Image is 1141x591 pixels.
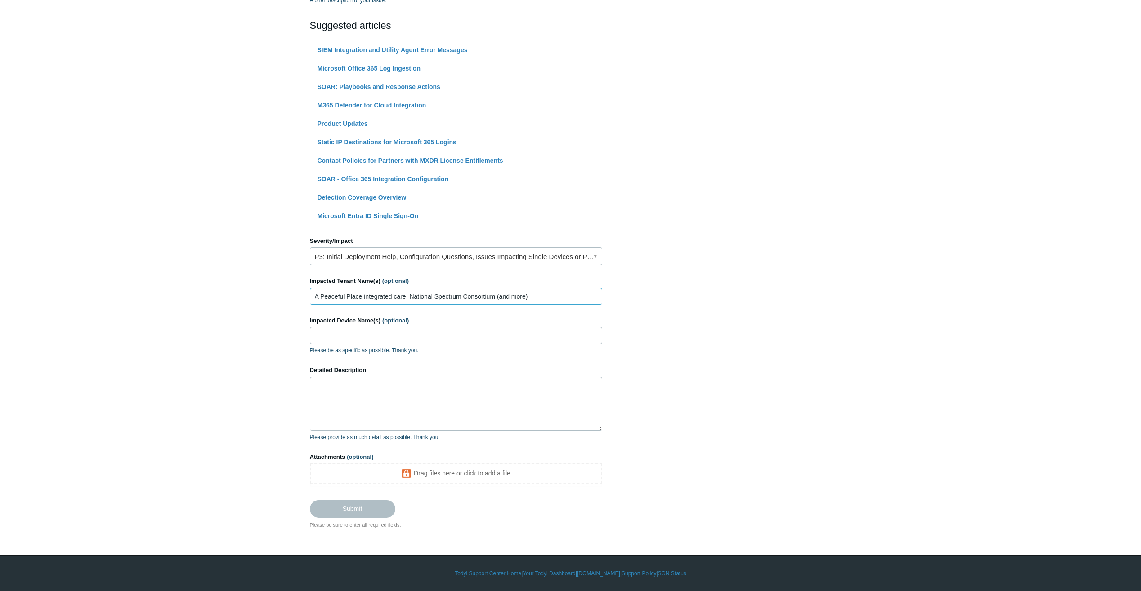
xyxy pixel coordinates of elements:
[318,65,421,72] a: Microsoft Office 365 Log Ingestion
[577,569,620,578] a: [DOMAIN_NAME]
[318,46,468,54] a: SIEM Integration and Utility Agent Error Messages
[622,569,656,578] a: Support Policy
[310,237,602,246] label: Severity/Impact
[658,569,686,578] a: SGN Status
[455,569,521,578] a: Todyl Support Center Home
[318,120,368,127] a: Product Updates
[310,569,832,578] div: | | | |
[382,317,409,324] span: (optional)
[310,247,602,265] a: P3: Initial Deployment Help, Configuration Questions, Issues Impacting Single Devices or Past Out...
[310,500,395,517] input: Submit
[310,346,602,354] p: Please be as specific as possible. Thank you.
[318,83,440,90] a: SOAR: Playbooks and Response Actions
[310,277,602,286] label: Impacted Tenant Name(s)
[318,139,456,146] a: Static IP Destinations for Microsoft 365 Logins
[310,521,602,529] div: Please be sure to enter all required fields.
[318,175,449,183] a: SOAR - Office 365 Integration Configuration
[318,157,503,164] a: Contact Policies for Partners with MXDR License Entitlements
[318,212,419,219] a: Microsoft Entra ID Single Sign-On
[318,194,407,201] a: Detection Coverage Overview
[310,452,602,461] label: Attachments
[310,18,602,33] h2: Suggested articles
[318,102,426,109] a: M365 Defender for Cloud Integration
[310,366,602,375] label: Detailed Description
[310,316,602,325] label: Impacted Device Name(s)
[347,453,373,460] span: (optional)
[382,278,409,284] span: (optional)
[523,569,575,578] a: Your Todyl Dashboard
[310,433,602,441] p: Please provide as much detail as possible. Thank you.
